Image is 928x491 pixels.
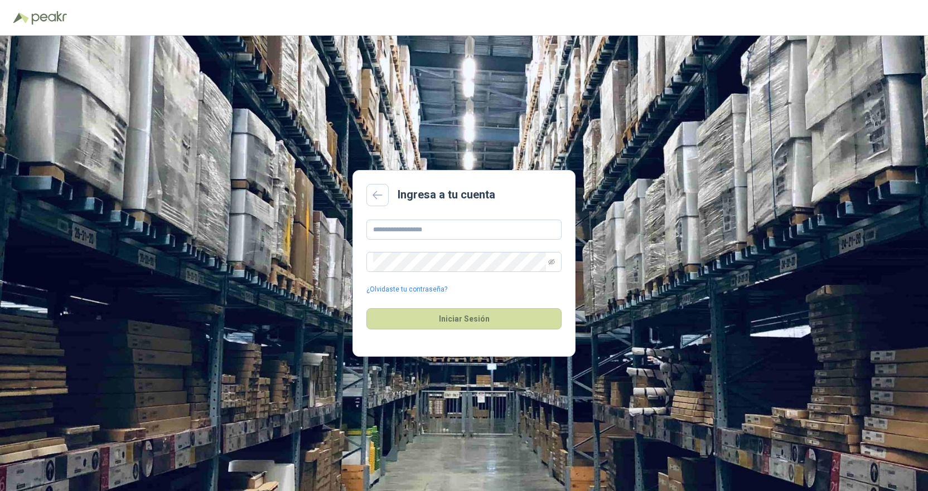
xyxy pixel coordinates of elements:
[548,259,555,265] span: eye-invisible
[31,11,67,25] img: Peakr
[366,308,562,329] button: Iniciar Sesión
[366,284,447,295] a: ¿Olvidaste tu contraseña?
[398,186,495,203] h2: Ingresa a tu cuenta
[13,12,29,23] img: Logo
